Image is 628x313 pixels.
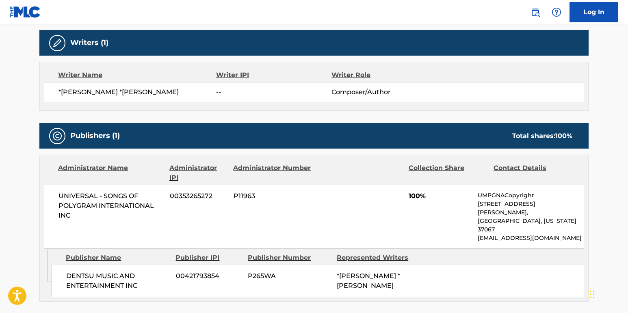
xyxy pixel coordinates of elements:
[233,163,312,183] div: Administrator Number
[587,274,628,313] div: 聊天小组件
[52,38,62,48] img: Writers
[58,70,216,80] div: Writer Name
[175,253,242,263] div: Publisher IPI
[409,163,487,183] div: Collection Share
[169,163,227,183] div: Administrator IPI
[331,70,437,80] div: Writer Role
[10,6,41,18] img: MLC Logo
[58,163,163,183] div: Administrator Name
[70,38,108,47] h5: Writers (1)
[590,282,595,307] div: 拖动
[478,217,584,234] p: [GEOGRAPHIC_DATA], [US_STATE] 37067
[587,274,628,313] iframe: Chat Widget
[494,163,572,183] div: Contact Details
[216,70,332,80] div: Writer IPI
[234,191,312,201] span: P11963
[58,191,164,220] span: UNIVERSAL - SONGS OF POLYGRAM INTERNATIONAL INC
[555,132,572,140] span: 100 %
[66,253,169,263] div: Publisher Name
[478,191,584,200] p: UMPGNACopyright
[70,131,120,140] h5: Publishers (1)
[409,191,472,201] span: 100%
[527,4,544,20] a: Public Search
[52,131,62,141] img: Publishers
[337,253,420,263] div: Represented Writers
[478,200,584,217] p: [STREET_ADDRESS][PERSON_NAME],
[176,271,242,281] span: 00421793854
[58,87,216,97] span: *[PERSON_NAME] *[PERSON_NAME]
[552,7,561,17] img: help
[170,191,227,201] span: 00353265272
[337,272,400,289] span: *[PERSON_NAME] *[PERSON_NAME]
[66,271,170,291] span: DENTSU MUSIC AND ENTERTAINMENT INC
[248,253,331,263] div: Publisher Number
[331,87,437,97] span: Composer/Author
[531,7,540,17] img: search
[478,234,584,242] p: [EMAIL_ADDRESS][DOMAIN_NAME]
[548,4,565,20] div: Help
[512,131,572,141] div: Total shares:
[248,271,331,281] span: P265WA
[216,87,331,97] span: --
[570,2,618,22] a: Log In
